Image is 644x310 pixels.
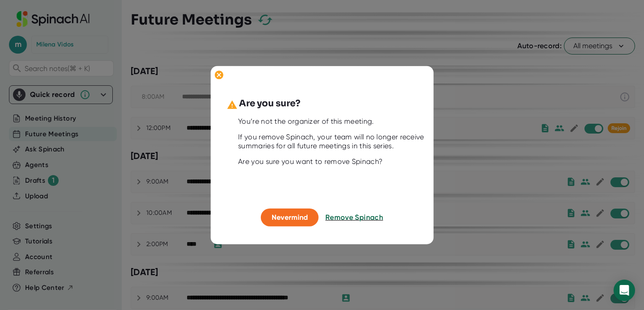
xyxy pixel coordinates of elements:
[238,133,428,151] div: If you remove Spinach, your team will no longer receive summaries for all future meetings in this...
[325,209,383,226] button: Remove Spinach
[261,209,319,226] button: Nevermind
[325,213,383,222] span: Remove Spinach
[614,280,635,301] div: Open Intercom Messenger
[238,157,428,166] div: Are you sure you want to remove Spinach?
[272,213,308,222] span: Nevermind
[238,117,428,126] div: You’re not the organizer of this meeting.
